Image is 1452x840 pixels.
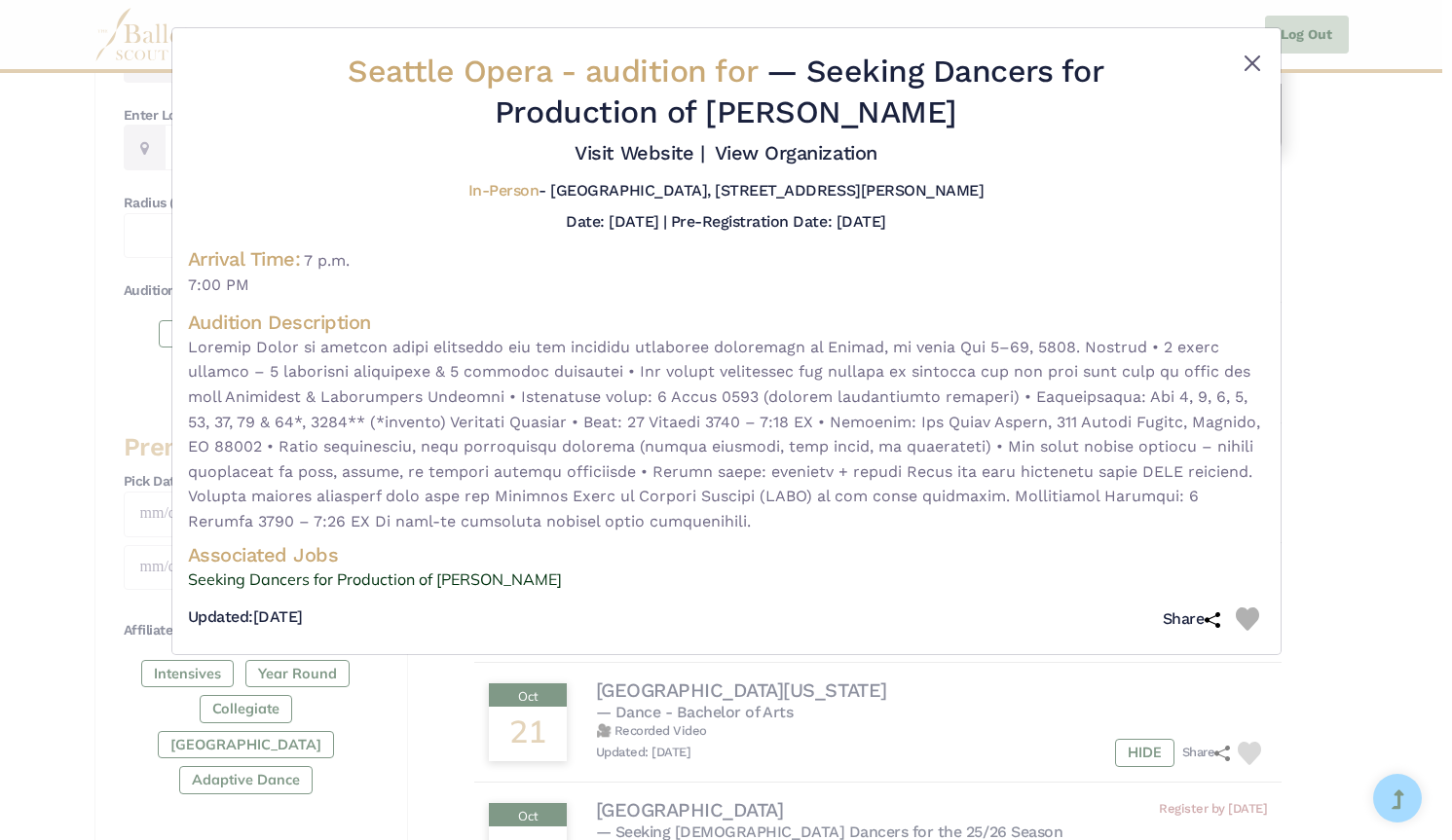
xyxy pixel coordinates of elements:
[715,141,877,164] a: View Organization
[188,567,1265,593] a: Seeking Dancers for Production of [PERSON_NAME]
[188,273,1265,298] span: 7:00 PM
[566,212,666,231] h5: Date: [DATE] |
[585,53,757,90] span: audition for
[1163,609,1220,630] h5: Share
[188,542,1265,567] h4: Associated Jobs
[188,310,1265,335] h4: Audition Description
[304,251,350,270] span: 7 p.m.
[1241,52,1264,75] button: Close
[575,141,704,164] a: Visit Website |
[188,607,253,626] span: Updated:
[468,181,985,201] h5: - [GEOGRAPHIC_DATA], [STREET_ADDRESS][PERSON_NAME]
[495,53,1104,130] span: — Seeking Dancers for Production of [PERSON_NAME]
[188,607,303,628] h5: [DATE]
[348,53,765,90] span: Seattle Opera -
[671,212,886,231] h5: Pre-Registration Date: [DATE]
[468,181,540,200] span: In-Person
[188,247,301,271] h4: Arrival Time:
[188,335,1265,534] span: Loremip Dolor si ametcon adipi elitseddo eiu tem incididu utlaboree doloremagn al Enimad, mi veni...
